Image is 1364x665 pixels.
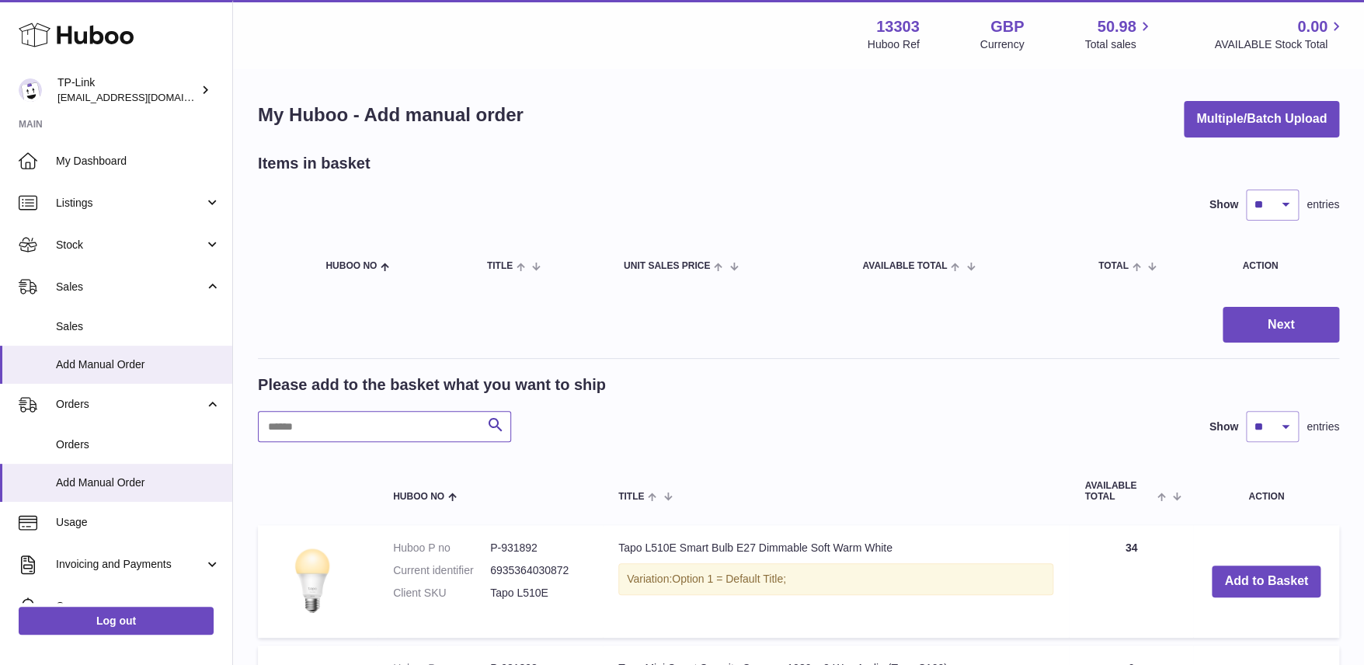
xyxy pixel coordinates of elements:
span: Unit Sales Price [624,261,710,271]
span: My Dashboard [56,154,221,169]
div: Huboo Ref [868,37,920,52]
span: Total sales [1084,37,1153,52]
a: 50.98 Total sales [1084,16,1153,52]
label: Show [1209,420,1238,434]
span: Huboo no [393,492,444,502]
span: Cases [56,599,221,614]
div: Action [1242,261,1324,271]
span: Huboo no [325,261,377,271]
span: 0.00 [1297,16,1327,37]
span: entries [1307,420,1339,434]
span: Option 1 = Default Title; [672,573,786,585]
span: Add Manual Order [56,357,221,372]
dd: 6935364030872 [490,563,587,578]
h2: Please add to the basket what you want to ship [258,374,606,395]
span: Usage [56,515,221,530]
span: Total [1098,261,1129,271]
dt: Current identifier [393,563,490,578]
td: Tapo L510E Smart Bulb E27 Dimmable Soft Warm White [603,525,1069,638]
span: Sales [56,319,221,334]
img: gaby.chen@tp-link.com [19,78,42,102]
button: Add to Basket [1212,566,1321,597]
button: Multiple/Batch Upload [1184,101,1339,138]
span: Title [487,261,513,271]
dd: P-931892 [490,541,587,555]
label: Show [1209,197,1238,212]
span: AVAILABLE Stock Total [1214,37,1345,52]
span: 50.98 [1097,16,1136,37]
span: Title [618,492,644,502]
dt: Client SKU [393,586,490,601]
button: Next [1223,307,1339,343]
div: Variation: [618,563,1053,595]
a: Log out [19,607,214,635]
span: Stock [56,238,204,252]
span: Orders [56,437,221,452]
dd: Tapo L510E [490,586,587,601]
strong: GBP [990,16,1024,37]
h2: Items in basket [258,153,371,174]
h1: My Huboo - Add manual order [258,103,524,127]
span: [EMAIL_ADDRESS][DOMAIN_NAME] [57,91,228,103]
div: TP-Link [57,75,197,105]
img: Tapo L510E Smart Bulb E27 Dimmable Soft Warm White [273,541,351,618]
span: AVAILABLE Total [862,261,947,271]
th: Action [1193,465,1339,517]
span: Sales [56,280,204,294]
span: Invoicing and Payments [56,557,204,572]
span: Listings [56,196,204,211]
span: AVAILABLE Total [1084,481,1153,501]
div: Currency [980,37,1025,52]
strong: 13303 [876,16,920,37]
span: Orders [56,397,204,412]
a: 0.00 AVAILABLE Stock Total [1214,16,1345,52]
span: Add Manual Order [56,475,221,490]
dt: Huboo P no [393,541,490,555]
span: entries [1307,197,1339,212]
td: 34 [1069,525,1193,638]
